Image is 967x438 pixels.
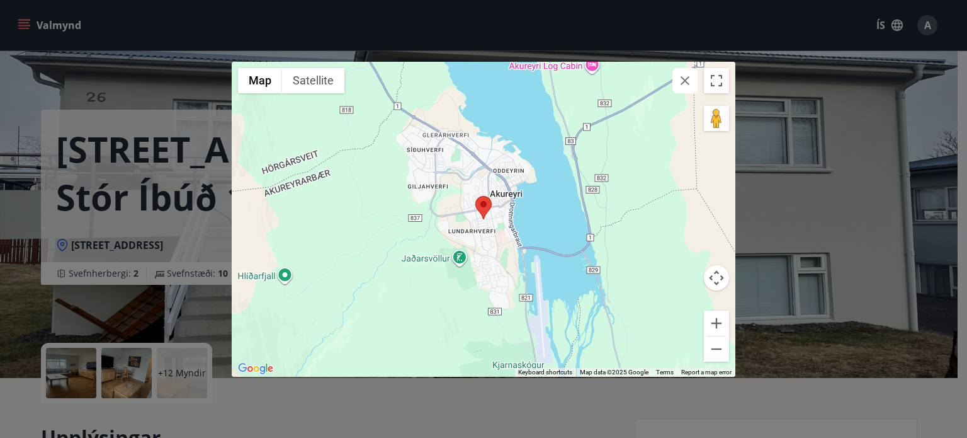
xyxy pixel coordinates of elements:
[704,68,729,93] button: Toggle fullscreen view
[656,369,674,376] a: Terms (opens in new tab)
[238,68,282,93] button: Show street map
[704,265,729,291] button: Map camera controls
[518,368,572,377] button: Keyboard shortcuts
[704,337,729,362] button: Zoom out
[235,360,276,377] a: Open this area in Google Maps (opens a new window)
[235,360,276,377] img: Google
[704,106,729,131] button: Drag Pegman onto the map to open Street View
[580,369,648,376] span: Map data ©2025 Google
[282,68,344,93] button: Show satellite imagery
[704,311,729,336] button: Zoom in
[681,369,732,376] a: Report a map error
